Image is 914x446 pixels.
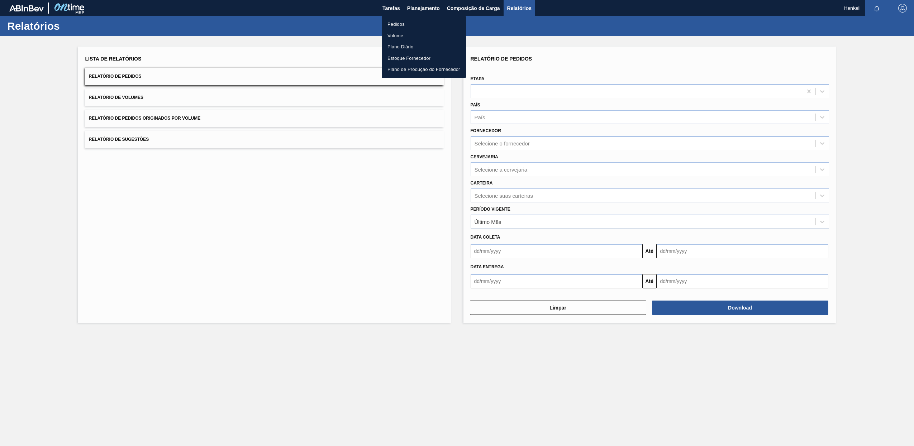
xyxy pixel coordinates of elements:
a: Pedidos [382,19,466,30]
a: Plano de Produção do Fornecedor [382,64,466,75]
a: Estoque Fornecedor [382,53,466,64]
a: Plano Diário [382,41,466,53]
a: Volume [382,30,466,42]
